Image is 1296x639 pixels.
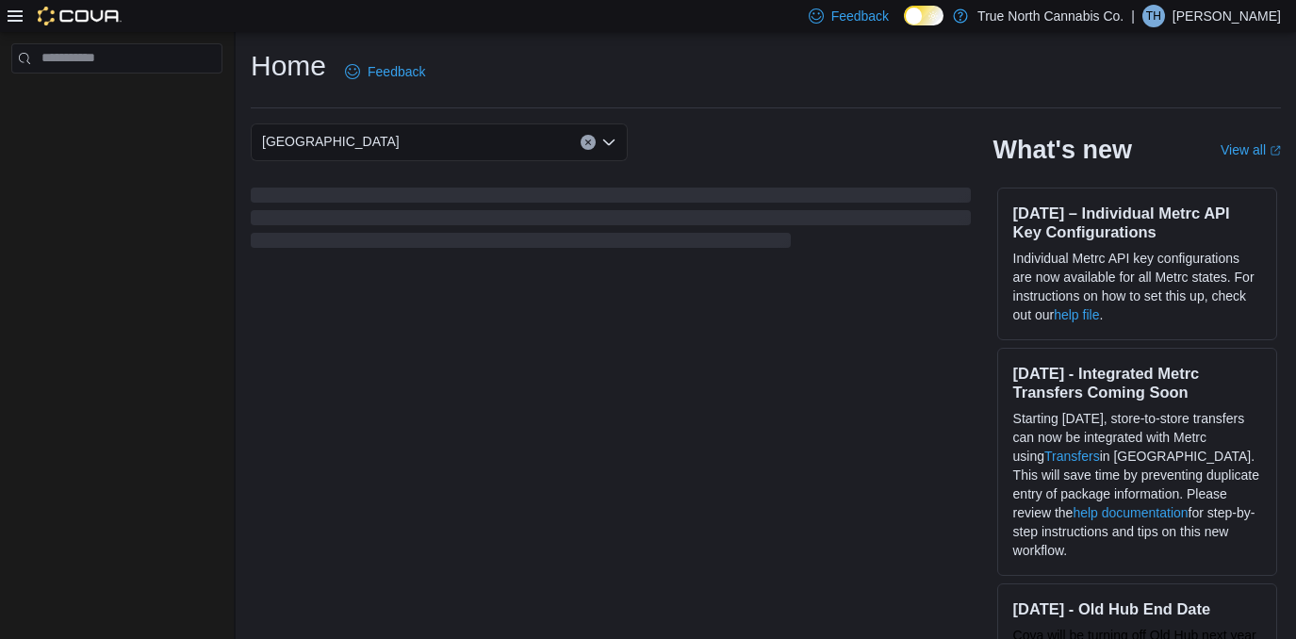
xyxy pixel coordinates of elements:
h3: [DATE] – Individual Metrc API Key Configurations [1013,204,1261,241]
div: Toni Howell [1142,5,1165,27]
img: Cova [38,7,122,25]
h3: [DATE] - Old Hub End Date [1013,599,1261,618]
span: [GEOGRAPHIC_DATA] [262,130,400,153]
span: Loading [251,191,971,252]
svg: External link [1270,145,1281,156]
span: Dark Mode [904,25,905,26]
h3: [DATE] - Integrated Metrc Transfers Coming Soon [1013,364,1261,401]
p: True North Cannabis Co. [977,5,1124,27]
p: Individual Metrc API key configurations are now available for all Metrc states. For instructions ... [1013,249,1261,324]
a: Feedback [337,53,433,90]
a: help documentation [1073,505,1188,520]
p: [PERSON_NAME] [1173,5,1281,27]
span: Feedback [831,7,889,25]
a: help file [1054,307,1099,322]
a: Transfers [1044,449,1100,464]
h1: Home [251,47,326,85]
nav: Complex example [11,77,222,123]
span: TH [1146,5,1161,27]
p: Starting [DATE], store-to-store transfers can now be integrated with Metrc using in [GEOGRAPHIC_D... [1013,409,1261,560]
button: Open list of options [601,135,616,150]
p: | [1131,5,1135,27]
input: Dark Mode [904,6,943,25]
h2: What's new [993,135,1132,165]
a: View allExternal link [1221,142,1281,157]
span: Feedback [368,62,425,81]
button: Clear input [581,135,596,150]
